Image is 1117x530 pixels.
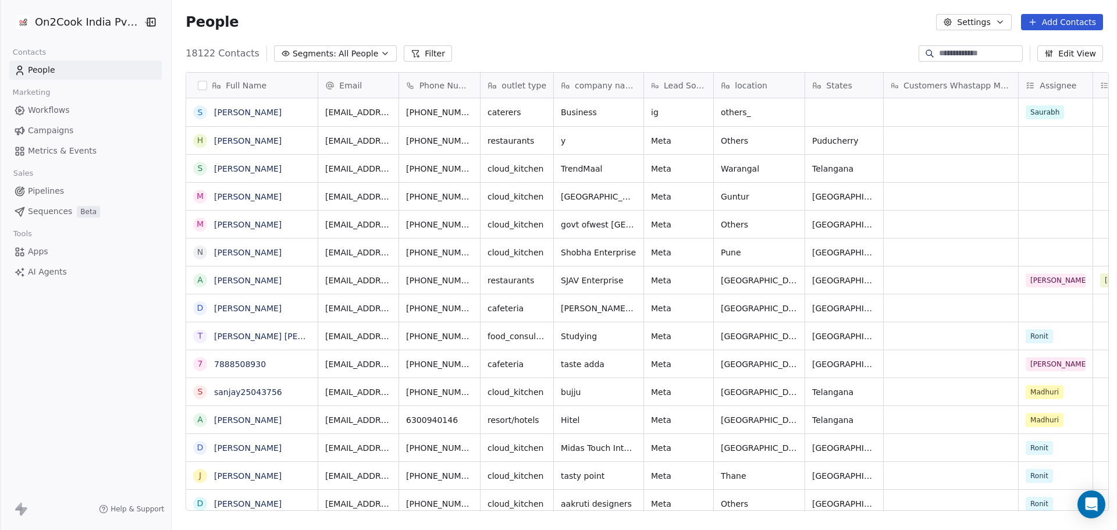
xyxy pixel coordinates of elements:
[561,135,636,147] span: y
[28,246,48,258] span: Apps
[812,163,876,175] span: Telangana
[488,303,546,314] span: cafeteria
[1026,413,1063,427] span: Madhuri
[561,303,636,314] span: [PERSON_NAME] food corner
[575,80,636,91] span: company name
[318,73,399,98] div: Email
[406,330,473,342] span: [PHONE_NUMBER]
[214,108,282,117] a: [PERSON_NAME]
[714,73,805,98] div: location
[325,106,392,118] span: [EMAIL_ADDRESS][DOMAIN_NAME]
[561,191,636,202] span: [GEOGRAPHIC_DATA]
[1026,385,1063,399] span: Madhuri
[406,358,473,370] span: [PHONE_NUMBER]
[186,98,318,511] div: grid
[325,163,392,175] span: [EMAIL_ADDRESS][DOMAIN_NAME]
[111,504,164,514] span: Help & Support
[406,470,473,482] span: [PHONE_NUMBER]
[14,12,136,32] button: On2Cook India Pvt. Ltd.
[561,330,636,342] span: Studying
[488,106,546,118] span: caterers
[28,185,64,197] span: Pipelines
[8,225,37,243] span: Tools
[1026,357,1086,371] span: [PERSON_NAME]
[812,470,876,482] span: [GEOGRAPHIC_DATA]
[1019,73,1093,98] div: Assignee
[561,498,636,510] span: aakruti designers
[1026,497,1053,511] span: Ronit
[197,246,203,258] div: N
[214,192,282,201] a: [PERSON_NAME]
[561,470,636,482] span: tasty point
[651,303,706,314] span: Meta
[481,73,553,98] div: outlet type
[399,73,480,98] div: Phone Number
[721,414,798,426] span: [GEOGRAPHIC_DATA]
[1026,329,1053,343] span: Ronit
[9,202,162,221] a: SequencesBeta
[293,48,336,60] span: Segments:
[812,386,876,398] span: Telangana
[812,414,876,426] span: Telangana
[35,15,140,30] span: On2Cook India Pvt. Ltd.
[721,442,798,454] span: [GEOGRAPHIC_DATA]
[812,247,876,258] span: [GEOGRAPHIC_DATA]
[812,191,876,202] span: [GEOGRAPHIC_DATA]
[488,219,546,230] span: cloud_kitchen
[406,135,473,147] span: [PHONE_NUMBER]
[325,219,392,230] span: [EMAIL_ADDRESS][DOMAIN_NAME]
[488,135,546,147] span: restaurants
[28,145,97,157] span: Metrics & Events
[812,330,876,342] span: [GEOGRAPHIC_DATA]
[721,330,798,342] span: [GEOGRAPHIC_DATA]
[561,358,636,370] span: taste adda
[1077,490,1105,518] div: Open Intercom Messenger
[561,386,636,398] span: bujju
[214,360,266,369] a: 7888508930
[197,190,204,202] div: M
[214,136,282,145] a: [PERSON_NAME]
[1026,273,1086,287] span: [PERSON_NAME]
[812,358,876,370] span: [GEOGRAPHIC_DATA]
[721,386,798,398] span: [GEOGRAPHIC_DATA]
[197,497,204,510] div: D
[651,275,706,286] span: Meta
[644,73,713,98] div: Lead Source
[721,247,798,258] span: Pune
[651,470,706,482] span: Meta
[339,48,378,60] span: All People
[488,163,546,175] span: cloud_kitchen
[214,304,282,313] a: [PERSON_NAME]
[214,387,282,397] a: sanjay25043756
[812,498,876,510] span: [GEOGRAPHIC_DATA]
[325,358,392,370] span: [EMAIL_ADDRESS][DOMAIN_NAME]
[488,470,546,482] span: cloud_kitchen
[406,163,473,175] span: [PHONE_NUMBER]
[325,386,392,398] span: [EMAIL_ADDRESS][DOMAIN_NAME]
[9,101,162,120] a: Workflows
[826,80,852,91] span: States
[721,135,798,147] span: Others
[406,442,473,454] span: [PHONE_NUMBER]
[198,274,204,286] div: A
[406,303,473,314] span: [PHONE_NUMBER]
[651,442,706,454] span: Meta
[186,13,239,31] span: People
[651,191,706,202] span: Meta
[406,219,473,230] span: [PHONE_NUMBER]
[99,504,164,514] a: Help & Support
[8,44,51,61] span: Contacts
[28,125,73,137] span: Campaigns
[651,414,706,426] span: Meta
[488,330,546,342] span: food_consultants
[884,73,1018,98] div: Customers Whastapp Message
[406,275,473,286] span: [PHONE_NUMBER]
[214,248,282,257] a: [PERSON_NAME]
[488,414,546,426] span: resort/hotels
[325,191,392,202] span: [EMAIL_ADDRESS][DOMAIN_NAME]
[651,358,706,370] span: Meta
[9,262,162,282] a: AI Agents
[197,134,204,147] div: H
[9,121,162,140] a: Campaigns
[325,135,392,147] span: [EMAIL_ADDRESS][DOMAIN_NAME]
